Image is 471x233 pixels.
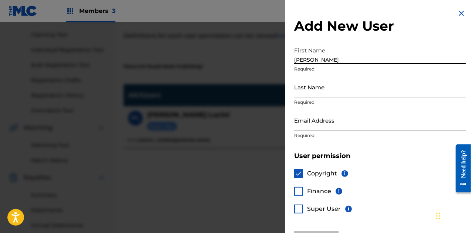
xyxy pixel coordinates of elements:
[294,66,466,72] p: Required
[79,7,115,15] span: Members
[307,188,331,195] span: Finance
[342,170,348,177] span: i
[434,198,471,233] div: Widget de chat
[9,6,37,16] img: MLC Logo
[294,18,466,34] h2: Add New User
[450,138,471,198] iframe: Resource Center
[307,205,341,212] span: Super User
[112,7,115,14] span: 3
[66,7,75,16] img: Top Rightsholders
[294,152,466,160] h5: User permission
[434,198,471,233] iframe: Chat Widget
[307,170,337,177] span: Copyright
[436,205,441,227] div: Arrastrar
[345,206,352,212] span: i
[294,132,466,139] p: Required
[336,188,342,195] span: i
[295,170,302,177] img: checkbox
[294,99,466,106] p: Required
